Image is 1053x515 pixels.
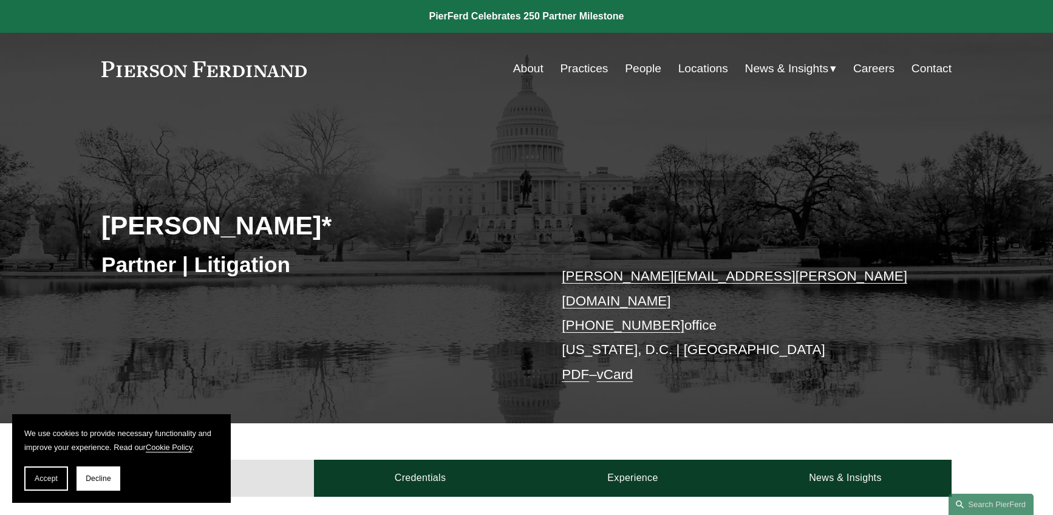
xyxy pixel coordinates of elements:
a: Careers [853,57,895,80]
a: [PHONE_NUMBER] [562,318,684,333]
a: Credentials [314,460,526,496]
a: News & Insights [739,460,952,496]
a: vCard [597,367,633,382]
a: People [625,57,661,80]
a: About [513,57,544,80]
a: Cookie Policy [146,443,193,452]
a: PDF [562,367,589,382]
span: News & Insights [745,58,829,80]
p: We use cookies to provide necessary functionality and improve your experience. Read our . [24,426,219,454]
a: Search this site [949,494,1034,515]
a: Locations [678,57,728,80]
button: Decline [77,466,120,491]
a: folder dropdown [745,57,837,80]
a: Contact [912,57,952,80]
a: Practices [561,57,608,80]
p: office [US_STATE], D.C. | [GEOGRAPHIC_DATA] – [562,264,916,387]
a: [PERSON_NAME][EMAIL_ADDRESS][PERSON_NAME][DOMAIN_NAME] [562,268,907,308]
span: Decline [86,474,111,483]
h3: Partner | Litigation [101,251,526,278]
button: Accept [24,466,68,491]
h2: [PERSON_NAME]* [101,210,526,241]
a: Experience [526,460,739,496]
span: Accept [35,474,58,483]
section: Cookie banner [12,414,231,503]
